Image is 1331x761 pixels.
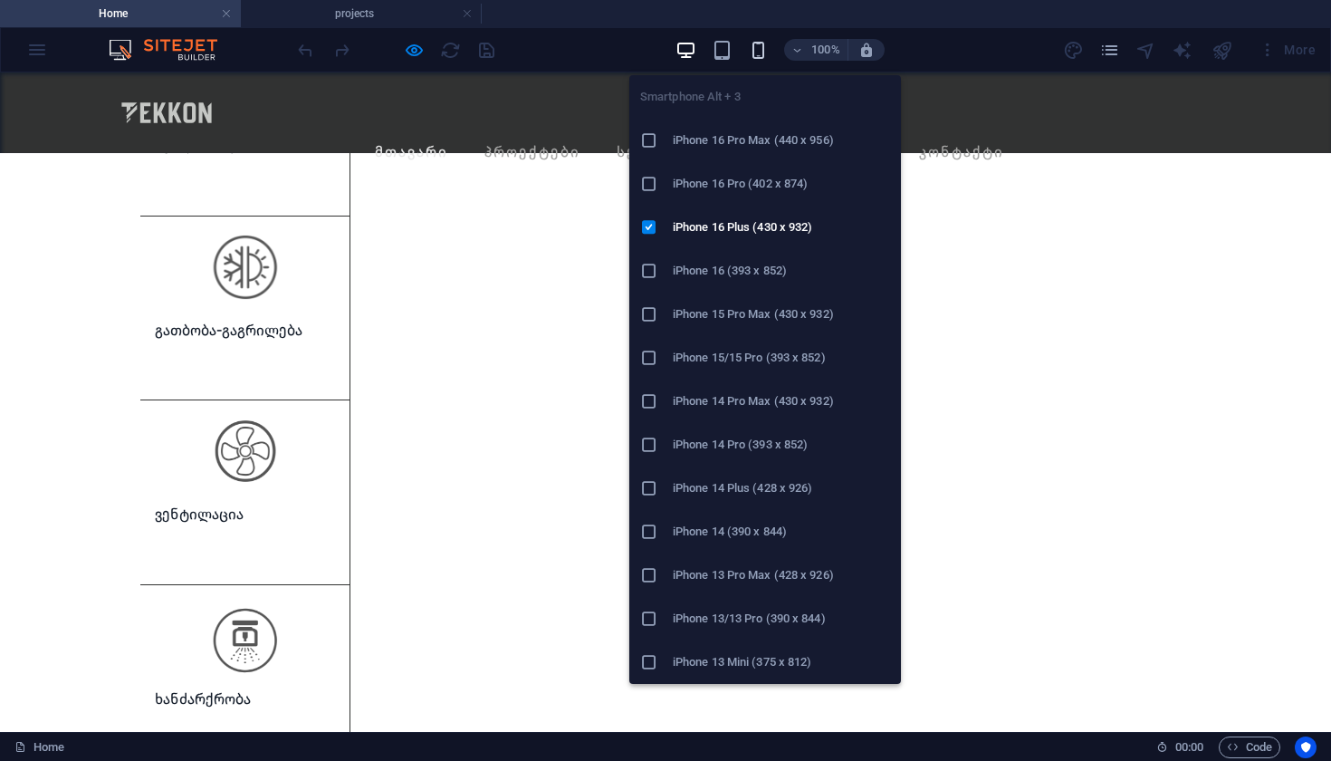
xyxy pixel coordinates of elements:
a: მთავარი [368,65,455,94]
a: პროექტები [477,65,588,94]
h6: iPhone 14 Pro Max (430 x 932) [673,390,890,412]
img: Editor Logo [104,39,240,61]
span: Code [1227,737,1272,758]
a: BIM [846,65,890,94]
a: კონტაქტი [912,65,1011,94]
a: კარიერა [737,65,824,94]
a: სერვისები [609,65,715,94]
h6: iPhone 16 Pro Max (440 x 956) [673,130,890,151]
button: 100% [784,39,848,61]
h6: iPhone 13 Pro Max (428 x 926) [673,564,890,586]
img: tekkon.ge [96,15,237,65]
i: Pages (Ctrl+Alt+S) [1099,40,1120,61]
h6: iPhone 16 Pro (402 x 874) [673,173,890,195]
h6: iPhone 14 (390 x 844) [673,521,890,543]
a: Click to cancel selection. Double-click to open Pages [14,737,64,758]
span: 00 00 [1175,737,1203,758]
h6: iPhone 15 Pro Max (430 x 932) [673,303,890,325]
h4: ხანძარქრობა [155,618,335,637]
h6: iPhone 14 Plus (428 x 926) [673,477,890,499]
h6: iPhone 16 Plus (430 x 932) [673,217,890,238]
span: : [1188,740,1191,754]
h6: Session time [1156,737,1204,758]
h6: iPhone 14 Pro (393 x 852) [673,434,890,456]
h4: projects [241,4,482,24]
i: On resize automatically adjust zoom level to fit chosen device. [858,42,875,58]
h6: iPhone 13/13 Pro (390 x 844) [673,608,890,630]
button: pages [1099,39,1121,61]
h6: iPhone 13 Mini (375 x 812) [673,651,890,673]
h4: ვენტილაცია [155,433,335,452]
h4: გათბობა-გაგრილება [155,249,335,268]
h6: iPhone 15/15 Pro (393 x 852) [673,347,890,369]
h6: 100% [811,39,840,61]
button: Code [1219,737,1280,758]
button: Usercentrics [1295,737,1317,758]
h6: iPhone 16 (393 x 852) [673,260,890,282]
